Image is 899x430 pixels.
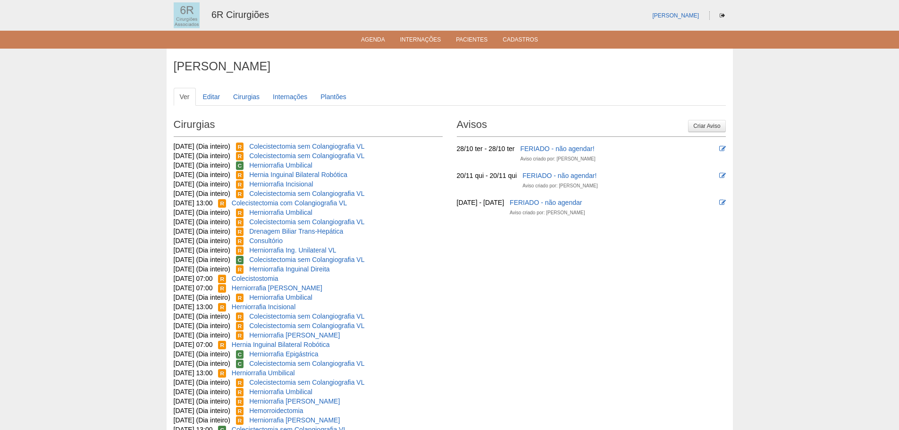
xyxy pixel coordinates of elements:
a: Consultório [249,237,283,245]
span: [DATE] 13:00 [174,303,213,311]
span: Reservada [236,209,244,217]
a: Colecistectomia com Colangiografia VL [232,199,347,207]
div: Aviso criado por: [PERSON_NAME] [510,208,585,218]
span: Reservada [236,237,244,245]
span: [DATE] (Dia inteiro) [174,152,230,160]
a: Hemorroidectomia [249,407,303,414]
a: Colecistectomia sem Colangiografia VL [249,218,364,226]
i: Editar [719,145,726,152]
span: [DATE] (Dia inteiro) [174,407,230,414]
span: Reservada [236,143,244,151]
span: Reservada [236,322,244,330]
span: Confirmada [236,360,244,368]
a: Colecistostomia [232,275,278,282]
span: Reservada [236,416,244,425]
span: Reservada [236,331,244,340]
a: Herniorrafia Ing. Unilateral VL [249,246,336,254]
span: [DATE] (Dia inteiro) [174,228,230,235]
span: [DATE] (Dia inteiro) [174,388,230,396]
a: Herniorrafia Inguinal Direita [249,265,329,273]
span: [DATE] (Dia inteiro) [174,171,230,178]
a: Agenda [361,36,385,46]
span: [DATE] (Dia inteiro) [174,397,230,405]
span: Reservada [218,275,226,283]
span: Reservada [236,152,244,160]
span: Confirmada [236,161,244,170]
a: Herniorrafia Umbilical [249,161,312,169]
a: Colecistectomia sem Colangiografia VL [249,152,364,160]
a: Colecistectomia sem Colangiografia VL [249,312,364,320]
span: [DATE] (Dia inteiro) [174,379,230,386]
span: Reservada [236,190,244,198]
span: [DATE] (Dia inteiro) [174,237,230,245]
div: 20/11 qui - 20/11 qui [457,171,517,180]
a: Internações [400,36,441,46]
span: [DATE] 13:00 [174,199,213,207]
span: Reservada [236,265,244,274]
a: Herniorrafia Umbilical [232,369,295,377]
span: [DATE] (Dia inteiro) [174,143,230,150]
span: [DATE] (Dia inteiro) [174,416,230,424]
a: Drenagem Biliar Trans-Hepática [249,228,343,235]
a: Internações [267,88,313,106]
a: [PERSON_NAME] [652,12,699,19]
a: Herniorrafia [PERSON_NAME] [249,397,340,405]
span: [DATE] (Dia inteiro) [174,322,230,329]
a: Colecistectomia sem Colangiografia VL [249,360,364,367]
span: Confirmada [236,350,244,359]
a: Herniorrafia Umbilical [249,388,312,396]
span: Reservada [236,218,244,227]
span: [DATE] 13:00 [174,369,213,377]
span: Reservada [218,341,226,349]
div: [DATE] - [DATE] [457,198,504,207]
div: Aviso criado por: [PERSON_NAME] [522,181,597,191]
a: Hernia Inguinal Bilateral Robótica [232,341,330,348]
span: [DATE] (Dia inteiro) [174,209,230,216]
span: [DATE] (Dia inteiro) [174,180,230,188]
span: [DATE] (Dia inteiro) [174,246,230,254]
a: Herniorrafia [PERSON_NAME] [232,284,322,292]
span: Reservada [236,171,244,179]
a: FERIADO - não agendar! [522,172,597,179]
span: [DATE] (Dia inteiro) [174,265,230,273]
span: Confirmada [236,256,244,264]
span: Reservada [218,369,226,378]
a: Herniorrafia [PERSON_NAME] [249,331,340,339]
a: Herniorrafia Umbilical [249,294,312,301]
i: Sair [720,13,725,18]
div: 28/10 ter - 28/10 ter [457,144,515,153]
a: Criar Aviso [688,120,725,132]
span: [DATE] 07:00 [174,275,213,282]
span: Reservada [236,388,244,396]
a: Herniorrafia Epigástrica [249,350,318,358]
a: Ver [174,88,196,106]
h1: [PERSON_NAME] [174,60,726,72]
a: Pacientes [456,36,487,46]
span: Reservada [236,228,244,236]
span: Reservada [236,180,244,189]
span: [DATE] (Dia inteiro) [174,218,230,226]
span: [DATE] (Dia inteiro) [174,331,230,339]
span: [DATE] (Dia inteiro) [174,360,230,367]
h2: Avisos [457,115,726,137]
span: Reservada [218,284,226,293]
a: Cadastros [503,36,538,46]
div: Aviso criado por: [PERSON_NAME] [520,154,595,164]
span: [DATE] (Dia inteiro) [174,350,230,358]
span: Reservada [236,294,244,302]
a: 6R Cirurgiões [211,9,269,20]
span: [DATE] (Dia inteiro) [174,312,230,320]
a: Herniorrafia [PERSON_NAME] [249,416,340,424]
span: [DATE] (Dia inteiro) [174,190,230,197]
a: Colecistectomia sem Colangiografia VL [249,190,364,197]
a: Colecistectomia sem Colangiografia VL [249,143,364,150]
a: Hernia Inguinal Bilateral Robótica [249,171,347,178]
a: Herniorrafia Umbilical [249,209,312,216]
span: Reservada [236,379,244,387]
a: FERIADO - não agendar! [520,145,594,152]
a: FERIADO - não agendar [510,199,582,206]
span: [DATE] 07:00 [174,284,213,292]
a: Editar [197,88,227,106]
span: Reservada [218,303,226,312]
span: [DATE] (Dia inteiro) [174,161,230,169]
